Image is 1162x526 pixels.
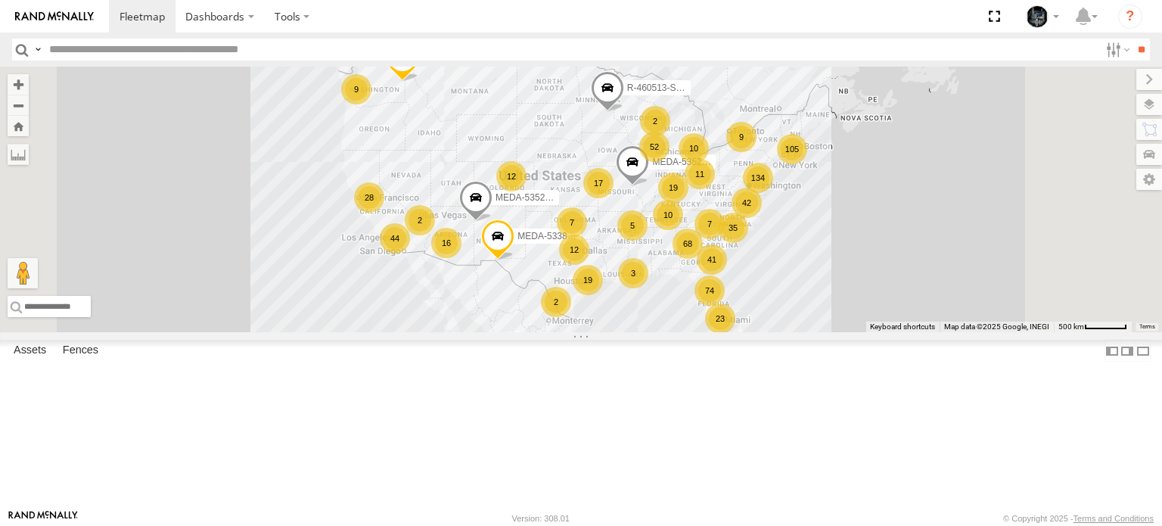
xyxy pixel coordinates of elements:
div: 52 [639,132,670,162]
button: Zoom out [8,95,29,116]
span: R-460513-Swing [627,82,694,93]
label: Map Settings [1136,169,1162,190]
div: 74 [694,275,725,306]
button: Drag Pegman onto the map to open Street View [8,258,38,288]
a: Terms and Conditions [1073,514,1154,523]
div: 35 [718,213,748,243]
div: 134 [743,163,773,193]
div: 16 [431,228,461,258]
label: Search Filter Options [1100,39,1132,61]
span: MEDA-535204-Roll [652,157,730,167]
div: 7 [557,207,587,238]
label: Measure [8,144,29,165]
div: © Copyright 2025 - [1003,514,1154,523]
label: Assets [6,341,54,362]
div: 68 [673,229,703,259]
span: 500 km [1058,322,1084,331]
div: 9 [726,122,757,152]
a: Visit our Website [8,511,78,526]
div: 19 [573,265,603,295]
div: 12 [496,161,527,191]
div: 2 [541,287,571,317]
div: 28 [354,182,384,213]
label: Search Query [32,39,44,61]
div: 105 [777,134,807,164]
div: Joseph Lawrence [1021,5,1064,28]
div: 3 [618,258,648,288]
button: Keyboard shortcuts [870,322,935,332]
div: 12 [559,235,589,265]
div: 2 [405,205,435,235]
span: MEDA-533805-Roll [517,231,595,241]
i: ? [1118,5,1142,29]
div: 41 [697,244,727,275]
span: Map data ©2025 Google, INEGI [944,322,1049,331]
a: Terms (opens in new tab) [1139,324,1155,330]
div: 19 [658,173,688,203]
div: 7 [694,209,725,239]
div: 10 [653,200,683,230]
button: Zoom Home [8,116,29,136]
button: Map Scale: 500 km per 53 pixels [1054,322,1132,332]
div: 23 [705,303,735,334]
div: 44 [380,223,410,254]
img: rand-logo.svg [15,11,94,22]
div: 9 [341,74,371,104]
span: MEDA-535214-Roll [496,192,573,203]
label: Fences [55,341,106,362]
div: 5 [617,210,648,241]
div: 2 [640,106,670,136]
button: Zoom in [8,74,29,95]
div: 42 [732,188,762,218]
label: Hide Summary Table [1136,340,1151,362]
div: 10 [679,133,709,163]
div: 11 [685,159,715,189]
label: Dock Summary Table to the Right [1120,340,1135,362]
div: 17 [583,168,614,198]
label: Dock Summary Table to the Left [1105,340,1120,362]
div: Version: 308.01 [512,514,570,523]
